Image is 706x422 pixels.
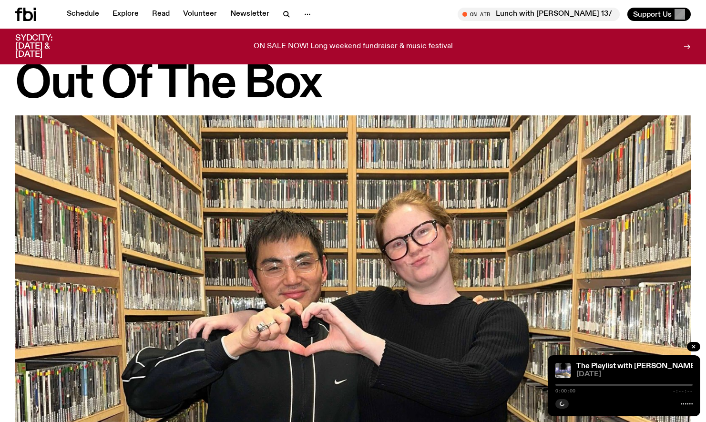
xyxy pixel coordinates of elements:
[107,8,144,21] a: Explore
[576,371,693,378] span: [DATE]
[146,8,175,21] a: Read
[254,42,453,51] p: ON SALE NOW! Long weekend fundraiser & music festival
[555,389,575,393] span: 0:00:00
[458,8,620,21] button: On AirLunch with [PERSON_NAME] 13/09
[627,8,691,21] button: Support Us
[15,63,691,106] h1: Out Of The Box
[225,8,275,21] a: Newsletter
[15,34,76,59] h3: SYDCITY: [DATE] & [DATE]
[177,8,223,21] a: Volunteer
[673,389,693,393] span: -:--:--
[633,10,672,19] span: Support Us
[61,8,105,21] a: Schedule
